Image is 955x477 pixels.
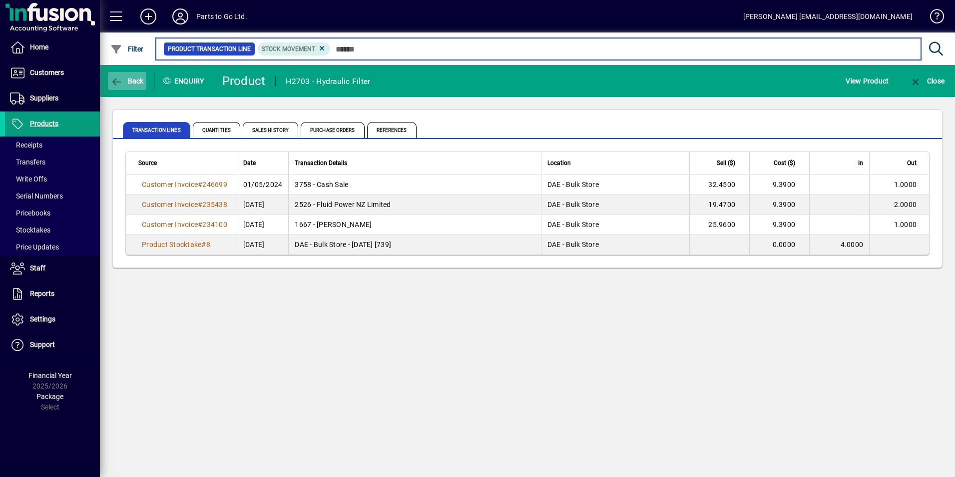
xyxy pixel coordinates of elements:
span: Transaction Lines [123,122,190,138]
span: Home [30,43,48,51]
a: Transfers [5,153,100,170]
a: Serial Numbers [5,187,100,204]
div: H2703 - Hydraulic Filter [286,73,370,89]
button: Back [108,72,146,90]
td: 19.4700 [689,194,749,214]
a: Write Offs [5,170,100,187]
a: Suppliers [5,86,100,111]
span: Source [138,157,157,168]
button: Add [132,7,164,25]
div: Parts to Go Ltd. [196,8,247,24]
span: Transaction Details [295,157,347,168]
span: In [858,157,863,168]
a: Customers [5,60,100,85]
a: Product Stocktake#8 [138,239,214,250]
td: 32.4500 [689,174,749,194]
span: Support [30,340,55,348]
span: 2.0000 [894,200,917,208]
a: Knowledge Base [923,2,943,34]
span: 4.0000 [841,240,864,248]
td: DAE - Bulk Store - [DATE] [739] [288,234,541,254]
app-page-header-button: Back [100,72,155,90]
span: # [198,220,202,228]
a: Price Updates [5,238,100,255]
span: Pricebooks [10,209,50,217]
span: Customer Invoice [142,220,198,228]
span: Close [910,77,945,85]
td: 9.3900 [749,214,809,234]
td: 3758 - Cash Sale [288,174,541,194]
span: Reports [30,289,54,297]
span: References [367,122,417,138]
a: Support [5,332,100,357]
td: [DATE] [237,234,289,254]
td: [DATE] [237,194,289,214]
td: 9.3900 [749,194,809,214]
span: Date [243,157,256,168]
span: 1.0000 [894,180,917,188]
a: Receipts [5,136,100,153]
div: Sell ($) [696,157,744,168]
span: Staff [30,264,45,272]
a: Stocktakes [5,221,100,238]
app-page-header-button: Close enquiry [899,72,955,90]
mat-chip: Product Transaction Type: Stock movement [258,42,331,55]
span: Product Stocktake [142,240,201,248]
a: Staff [5,256,100,281]
span: Write Offs [10,175,47,183]
span: Customer Invoice [142,180,198,188]
span: Stocktakes [10,226,50,234]
span: Cost ($) [774,157,795,168]
span: Sales History [243,122,298,138]
span: Package [36,392,63,400]
span: Suppliers [30,94,58,102]
a: Reports [5,281,100,306]
span: View Product [846,73,889,89]
button: View Product [843,72,891,90]
a: Pricebooks [5,204,100,221]
span: Back [110,77,144,85]
td: [DATE] [237,214,289,234]
span: Products [30,119,58,127]
span: # [201,240,206,248]
span: 234100 [202,220,227,228]
td: 0.0000 [749,234,809,254]
div: Cost ($) [756,157,804,168]
span: Location [547,157,571,168]
td: 2526 - Fluid Power NZ Limited [288,194,541,214]
span: Filter [110,45,144,53]
span: Stock movement [262,45,315,52]
span: Product Transaction Line [168,44,251,54]
span: DAE - Bulk Store [547,240,599,248]
div: [PERSON_NAME] [EMAIL_ADDRESS][DOMAIN_NAME] [743,8,913,24]
a: Customer Invoice#234100 [138,219,231,230]
span: Financial Year [28,371,72,379]
a: Customer Invoice#235438 [138,199,231,210]
span: # [198,180,202,188]
span: Out [907,157,917,168]
span: DAE - Bulk Store [547,220,599,228]
td: 25.9600 [689,214,749,234]
span: Settings [30,315,55,323]
span: 8 [206,240,210,248]
span: DAE - Bulk Store [547,200,599,208]
span: Customer Invoice [142,200,198,208]
span: Serial Numbers [10,192,63,200]
span: Customers [30,68,64,76]
button: Profile [164,7,196,25]
div: Enquiry [155,73,215,89]
td: 9.3900 [749,174,809,194]
a: Home [5,35,100,60]
span: # [198,200,202,208]
td: 1667 - [PERSON_NAME] [288,214,541,234]
a: Settings [5,307,100,332]
span: Price Updates [10,243,59,251]
span: Receipts [10,141,42,149]
span: 235438 [202,200,227,208]
span: DAE - Bulk Store [547,180,599,188]
span: Quantities [193,122,240,138]
button: Filter [108,40,146,58]
span: 1.0000 [894,220,917,228]
div: Location [547,157,683,168]
div: Source [138,157,231,168]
